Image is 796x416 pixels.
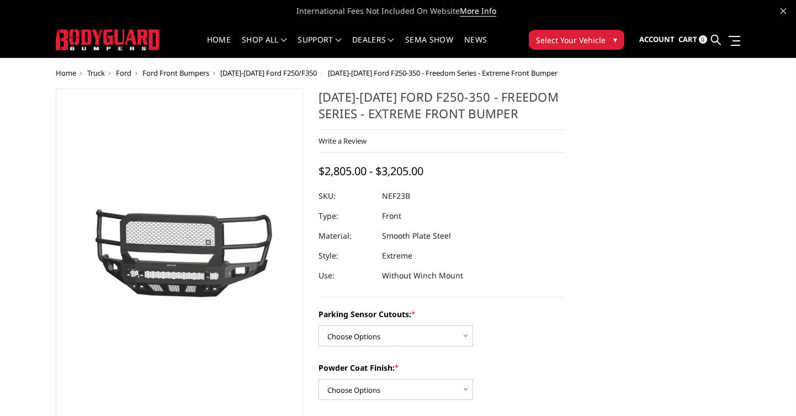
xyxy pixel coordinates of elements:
[319,136,367,146] a: Write a Review
[529,30,624,50] button: Select Your Vehicle
[319,308,566,320] label: Parking Sensor Cutouts:
[464,36,487,57] a: News
[352,36,394,57] a: Dealers
[142,68,209,78] a: Ford Front Bumpers
[319,226,374,246] dt: Material:
[699,35,707,44] span: 0
[405,36,453,57] a: SEMA Show
[678,34,697,44] span: Cart
[56,68,76,78] a: Home
[613,34,617,45] span: ▾
[460,6,496,17] a: More Info
[298,36,341,57] a: Support
[242,36,286,57] a: shop all
[319,362,566,373] label: Powder Coat Finish:
[639,34,675,44] span: Account
[382,206,401,226] dd: Front
[536,34,606,46] span: Select Your Vehicle
[382,266,463,286] dd: Without Winch Mount
[56,29,161,50] img: BODYGUARD BUMPERS
[319,206,374,226] dt: Type:
[319,246,374,266] dt: Style:
[678,25,707,55] a: Cart 0
[319,266,374,286] dt: Use:
[328,68,558,78] span: [DATE]-[DATE] Ford F250-350 - Freedom Series - Extreme Front Bumper
[382,226,451,246] dd: Smooth Plate Steel
[319,88,566,130] h1: [DATE]-[DATE] Ford F250-350 - Freedom Series - Extreme Front Bumper
[639,25,675,55] a: Account
[382,246,412,266] dd: Extreme
[207,36,231,57] a: Home
[319,186,374,206] dt: SKU:
[319,164,423,178] span: $2,805.00 - $3,205.00
[87,68,105,78] a: Truck
[220,68,317,78] a: [DATE]-[DATE] Ford F250/F350
[382,186,410,206] dd: NEF23B
[116,68,131,78] a: Ford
